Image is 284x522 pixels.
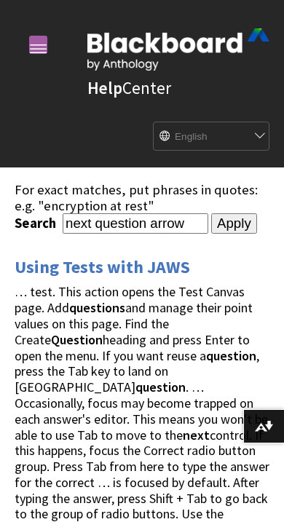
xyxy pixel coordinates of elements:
strong: question [206,347,256,364]
select: Site Language Selector [154,122,256,151]
strong: next [183,427,210,443]
strong: questions [69,299,125,316]
div: For exact matches, put phrases in quotes: e.g. "encryption at rest" [15,182,269,213]
strong: question [135,379,186,395]
a: Using Tests with JAWS [15,256,190,279]
input: Apply [211,213,257,234]
label: Search [15,215,60,232]
img: Blackboard by Anthology [87,28,269,71]
strong: Help [87,77,122,98]
a: HelpCenter [87,77,171,98]
strong: Question [51,331,103,348]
